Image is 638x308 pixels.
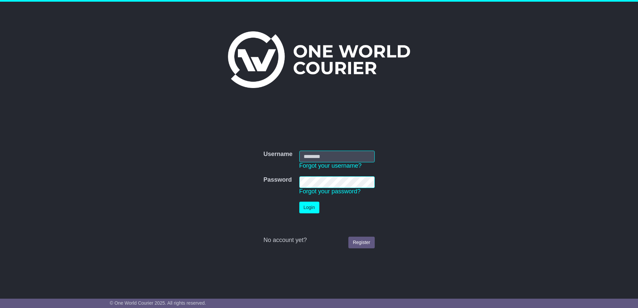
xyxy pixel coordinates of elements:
div: No account yet? [263,237,374,244]
span: © One World Courier 2025. All rights reserved. [110,300,206,306]
label: Password [263,176,292,184]
a: Register [348,237,374,248]
a: Forgot your username? [299,162,362,169]
a: Forgot your password? [299,188,361,195]
button: Login [299,202,319,213]
img: One World [228,31,410,88]
label: Username [263,151,292,158]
